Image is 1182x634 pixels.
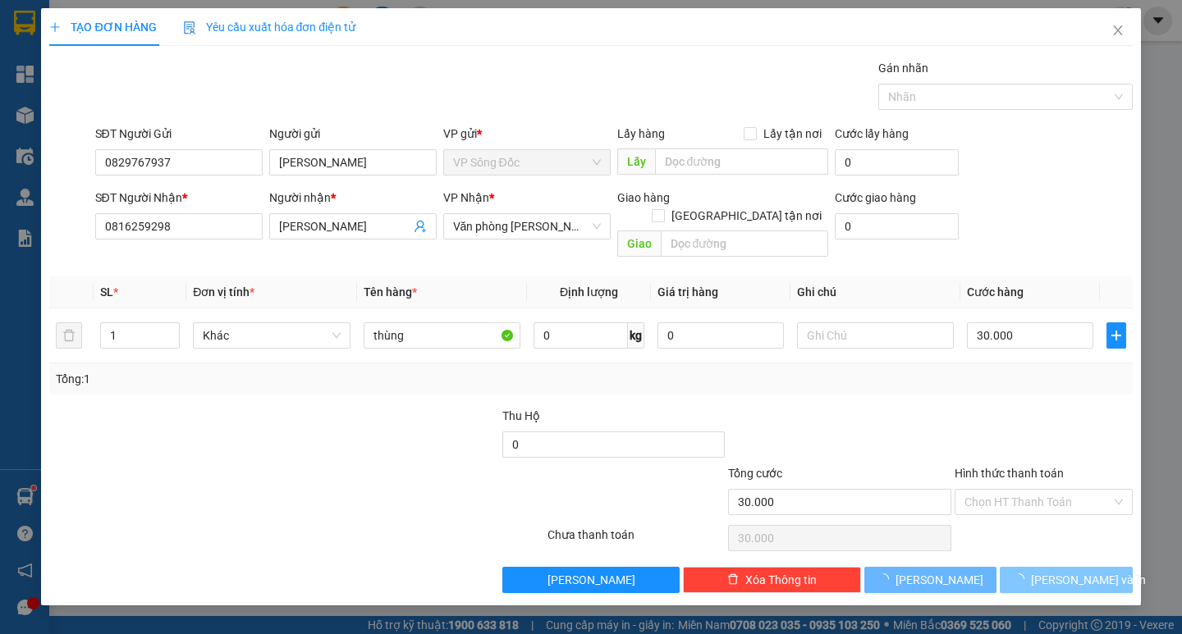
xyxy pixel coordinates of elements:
span: Giá trị hàng [657,285,718,299]
span: [PERSON_NAME] [547,571,635,589]
span: loading [877,573,896,585]
button: [PERSON_NAME] [864,567,996,593]
button: delete [56,322,82,349]
span: plus [1107,329,1125,342]
input: Dọc đường [661,230,828,257]
span: Tổng cước [728,467,782,480]
div: Chưa thanh toán [546,526,727,554]
span: [PERSON_NAME] và In [1031,571,1146,589]
input: Dọc đường [655,148,828,175]
input: Cước lấy hàng [835,149,959,176]
button: plus [1106,322,1126,349]
div: SĐT Người Gửi [95,125,263,143]
span: loading [1013,573,1031,585]
button: [PERSON_NAME] và In [1000,567,1132,593]
span: Lấy tận nơi [757,125,828,143]
div: SĐT Người Nhận [95,189,263,207]
span: Tên hàng [364,285,417,299]
span: user-add [414,220,427,233]
span: [PERSON_NAME] [896,571,983,589]
input: Ghi Chú [797,322,954,349]
button: Close [1095,8,1141,54]
span: plus [49,21,61,33]
span: Xóa Thông tin [745,571,817,589]
img: icon [183,21,196,34]
div: Người gửi [269,125,437,143]
label: Hình thức thanh toán [955,467,1064,480]
span: Giao hàng [617,191,670,204]
div: Người nhận [269,189,437,207]
span: Giao [617,230,661,257]
span: Định lượng [560,285,618,299]
input: VD: Bàn, Ghế [364,322,520,349]
label: Cước giao hàng [835,191,916,204]
span: Lấy [617,148,655,175]
input: 0 [657,322,784,349]
span: TẠO ĐƠN HÀNG [49,21,156,34]
span: kg [628,322,644,349]
span: VP Nhận [443,191,489,204]
input: Cước giao hàng [835,213,959,239]
span: Khác [203,323,340,348]
span: SL [100,285,113,299]
span: Yêu cầu xuất hóa đơn điện tử [183,21,356,34]
div: Tổng: 1 [56,370,457,388]
th: Ghi chú [790,276,960,308]
span: VP Sông Đốc [453,150,601,175]
button: [PERSON_NAME] [502,567,680,593]
span: Đơn vị tính [193,285,254,299]
span: Lấy hàng [617,127,665,140]
span: Thu Hộ [502,409,540,422]
span: [GEOGRAPHIC_DATA] tận nơi [665,207,828,225]
span: close [1111,24,1125,37]
span: delete [727,573,739,586]
label: Gán nhãn [878,62,928,75]
div: VP gửi [443,125,611,143]
span: Cước hàng [967,285,1024,299]
button: deleteXóa Thông tin [683,567,861,593]
span: Văn phòng Hồ Chí Minh [453,214,601,239]
label: Cước lấy hàng [835,127,909,140]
